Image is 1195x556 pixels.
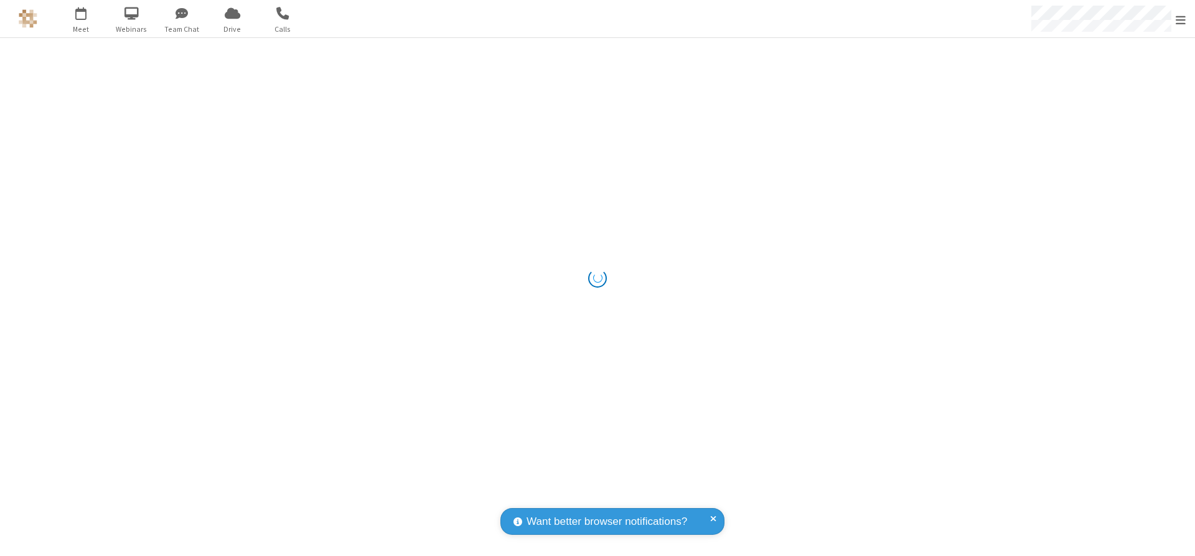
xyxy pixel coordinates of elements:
[159,24,205,35] span: Team Chat
[19,9,37,28] img: QA Selenium DO NOT DELETE OR CHANGE
[527,514,687,530] span: Want better browser notifications?
[209,24,256,35] span: Drive
[58,24,105,35] span: Meet
[260,24,306,35] span: Calls
[108,24,155,35] span: Webinars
